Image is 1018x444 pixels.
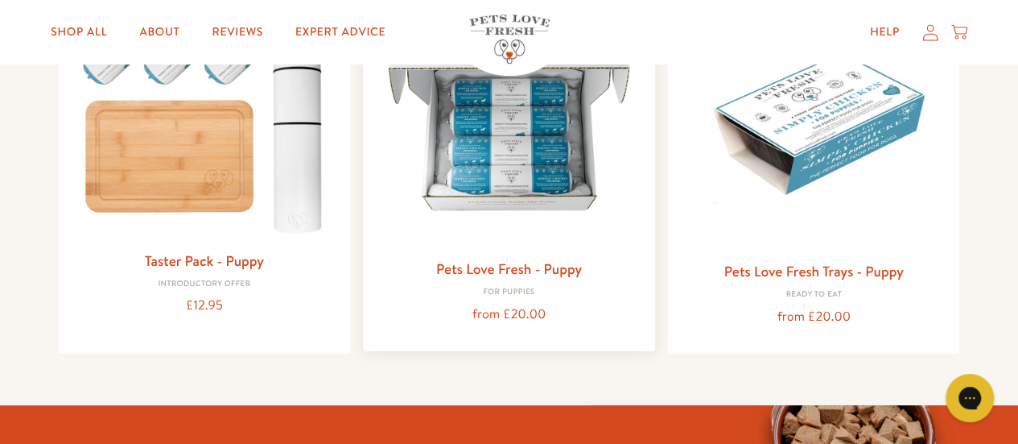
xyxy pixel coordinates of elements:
div: £12.95 [72,295,338,317]
div: from £20.00 [681,306,947,328]
a: Shop All [38,16,120,48]
a: Pets Love Fresh - Puppy [436,259,582,279]
div: For puppies [376,288,642,297]
div: Ready to eat [681,290,947,300]
img: Pets Love Fresh [469,15,550,64]
div: Introductory Offer [72,280,338,289]
a: About [126,16,192,48]
a: Expert Advice [282,16,398,48]
a: Taster Pack - Puppy [145,251,264,271]
a: Reviews [200,16,276,48]
div: from £20.00 [376,304,642,326]
a: Help [857,16,913,48]
iframe: Gorgias live chat messenger [938,368,1002,428]
a: Pets Love Fresh Trays - Puppy [724,261,904,281]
